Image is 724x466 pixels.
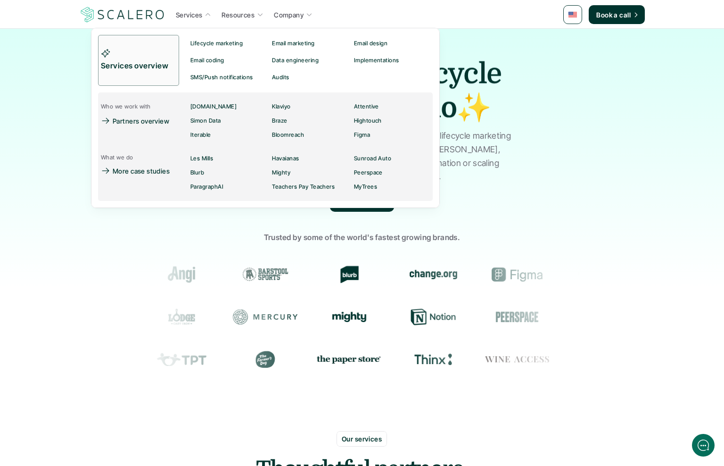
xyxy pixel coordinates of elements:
a: Email marketing [269,35,351,52]
p: Our services [342,434,382,444]
p: Hightouch [354,117,382,124]
a: Braze [269,114,351,128]
img: Scalero company logotype [79,6,166,24]
p: Implementations [354,57,399,64]
a: Scalero company logotype [79,6,166,23]
a: ParagraphAI [188,180,269,194]
p: SMS/Push notifications [190,74,253,81]
a: Blurb [188,166,269,180]
p: Data engineering [272,57,319,64]
a: Teachers Pay Teachers [269,180,351,194]
h1: Hi! Welcome to [GEOGRAPHIC_DATA]. [14,46,174,61]
p: More case studies [113,166,170,176]
p: Mighty [272,169,290,176]
p: Email marketing [272,40,314,47]
a: Lifecycle marketing [188,35,269,52]
p: MyTrees [354,183,377,190]
h2: Let us know if we can help with lifecycle marketing. [14,63,174,108]
p: Sunroad Auto [354,155,392,162]
p: Lifecycle marketing [190,40,243,47]
p: Partners overview [113,116,169,126]
p: Resources [222,10,255,20]
a: Iterable [188,128,269,142]
a: Mighty [269,166,351,180]
p: Simon Data [190,117,221,124]
p: Bloomreach [272,132,304,138]
p: Teachers Pay Teachers [272,183,335,190]
a: Audits [269,69,346,86]
p: Blurb [190,169,204,176]
p: Company [274,10,304,20]
iframe: gist-messenger-bubble-iframe [692,434,715,457]
a: Book a call [589,5,645,24]
p: ParagraphAI [190,183,223,190]
a: Partners overview [98,114,176,128]
a: MyTrees [351,180,433,194]
a: Data engineering [269,52,351,69]
a: Email coding [188,52,269,69]
a: Sunroad Auto [351,151,433,166]
a: Peerspace [351,166,433,180]
p: Havaianas [272,155,299,162]
a: Attentive [351,100,433,114]
p: Braze [272,117,287,124]
a: [DOMAIN_NAME] [188,100,269,114]
span: We run on Gist [79,330,119,336]
p: Figma [354,132,370,138]
button: New conversation [15,125,174,144]
p: Book a call [596,10,631,20]
p: Who we work with [101,103,151,110]
a: Email design [351,35,433,52]
p: [DOMAIN_NAME] [190,103,237,110]
p: Attentive [354,103,379,110]
a: More case studies [98,164,179,178]
p: Email design [354,40,388,47]
a: Simon Data [188,114,269,128]
a: Bloomreach [269,128,351,142]
p: Klaviyo [272,103,290,110]
p: Services [176,10,202,20]
a: Les Mills [188,151,269,166]
p: Services overview [101,60,171,72]
p: Peerspace [354,169,383,176]
p: Audits [272,74,289,81]
p: Les Mills [190,155,213,162]
a: Figma [351,128,433,142]
a: Implementations [351,52,433,69]
span: New conversation [61,131,113,138]
p: Iterable [190,132,211,138]
a: Havaianas [269,151,351,166]
p: What we do [101,154,133,161]
a: Services overview [98,35,179,86]
p: Email coding [190,57,224,64]
a: SMS/Push notifications [188,69,269,86]
a: Hightouch [351,114,433,128]
a: Klaviyo [269,100,351,114]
